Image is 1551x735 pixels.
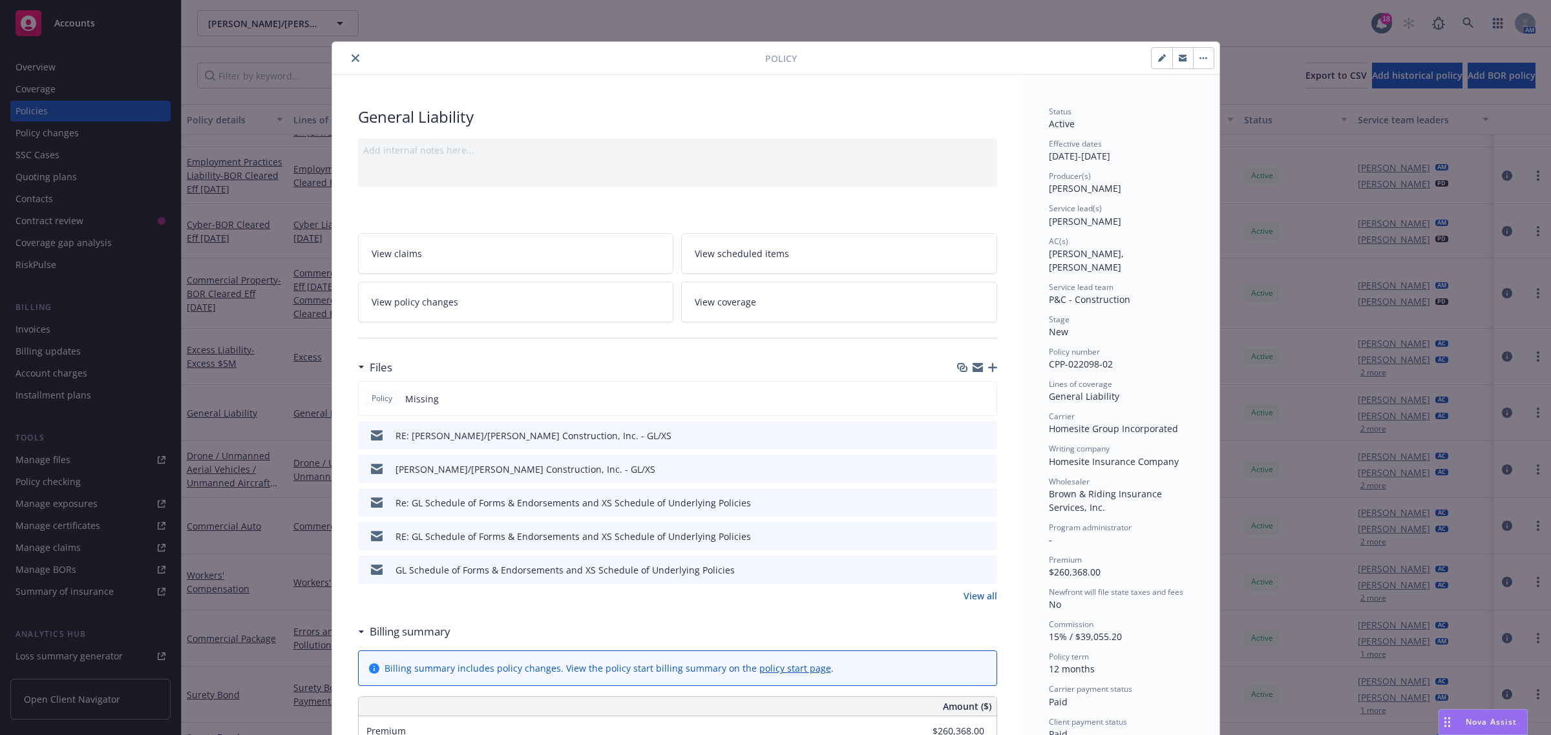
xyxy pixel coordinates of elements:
[358,106,997,128] div: General Liability
[1049,554,1082,565] span: Premium
[1049,619,1093,630] span: Commission
[1049,215,1121,227] span: [PERSON_NAME]
[1049,696,1068,708] span: Paid
[1049,630,1122,643] span: 15% / $39,055.20
[960,462,970,476] button: download file
[1049,326,1068,338] span: New
[1466,716,1517,727] span: Nova Assist
[370,359,392,376] h3: Files
[964,589,997,603] a: View all
[960,530,970,543] button: download file
[1049,598,1061,610] span: No
[980,429,992,442] button: preview file
[681,282,997,322] a: View coverage
[372,247,422,260] span: View claims
[363,143,992,157] div: Add internal notes here...
[348,50,363,66] button: close
[1049,389,1194,403] div: General Liability
[1049,683,1132,694] span: Carrier payment status
[1049,663,1095,675] span: 12 months
[370,623,450,640] h3: Billing summary
[1049,203,1102,214] span: Service lead(s)
[695,247,789,260] span: View scheduled items
[385,661,834,675] div: Billing summary includes policy changes. View the policy start billing summary on the .
[1049,171,1091,181] span: Producer(s)
[396,429,671,442] div: RE: [PERSON_NAME]/[PERSON_NAME] Construction, Inc. - GL/XS
[1049,522,1132,533] span: Program administrator
[358,233,674,274] a: View claims
[1049,533,1052,546] span: -
[1049,488,1165,513] span: Brown & Riding Insurance Services, Inc.
[1049,182,1121,194] span: [PERSON_NAME]
[759,662,831,674] a: policy start page
[960,496,970,510] button: download file
[1049,422,1178,435] span: Homesite Group Incorporated
[1049,314,1070,325] span: Stage
[358,623,450,640] div: Billing summary
[980,563,992,577] button: preview file
[695,295,756,309] span: View coverage
[1049,346,1100,357] span: Policy number
[1049,651,1089,662] span: Policy term
[358,282,674,322] a: View policy changes
[1049,236,1068,247] span: AC(s)
[1049,138,1102,149] span: Effective dates
[960,563,970,577] button: download file
[1049,118,1075,130] span: Active
[1049,411,1075,422] span: Carrier
[405,392,439,406] span: Missing
[396,496,751,510] div: Re: GL Schedule of Forms & Endorsements and XS Schedule of Underlying Policies
[1049,476,1090,487] span: Wholesaler
[1049,443,1110,454] span: Writing company
[1439,709,1528,735] button: Nova Assist
[681,233,997,274] a: View scheduled items
[396,563,735,577] div: GL Schedule of Forms & Endorsements and XS Schedule of Underlying Policies
[1049,378,1112,389] span: Lines of coverage
[1049,282,1113,293] span: Service lead team
[396,530,751,543] div: RE: GL Schedule of Forms & Endorsements and XS Schedule of Underlying Policies
[943,699,991,713] span: Amount ($)
[1049,358,1113,370] span: CPP-022098-02
[1049,716,1127,727] span: Client payment status
[1049,455,1179,468] span: Homesite Insurance Company
[372,295,458,309] span: View policy changes
[396,462,655,476] div: [PERSON_NAME]/[PERSON_NAME] Construction, Inc. - GL/XS
[1049,138,1194,163] div: [DATE] - [DATE]
[1049,293,1130,305] span: P&C - Construction
[358,359,392,376] div: Files
[1049,106,1071,117] span: Status
[369,393,395,404] span: Policy
[980,462,992,476] button: preview file
[1049,566,1101,578] span: $260,368.00
[1439,710,1455,734] div: Drag to move
[1049,247,1126,273] span: [PERSON_NAME], [PERSON_NAME]
[980,496,992,510] button: preview file
[960,429,970,442] button: download file
[980,530,992,543] button: preview file
[765,52,797,65] span: Policy
[1049,586,1183,597] span: Newfront will file state taxes and fees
